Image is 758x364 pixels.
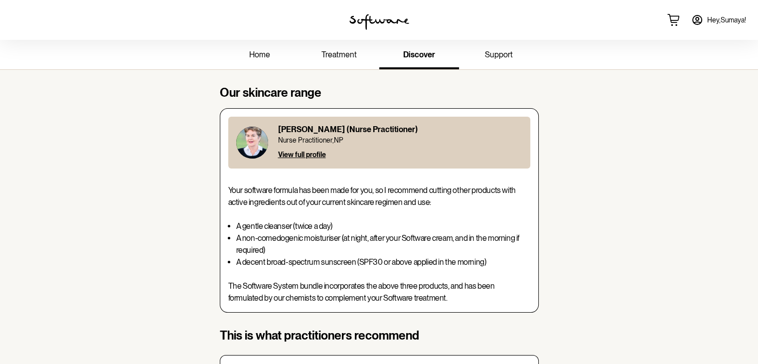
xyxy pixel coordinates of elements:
li: A decent broad-spectrum sunscreen (SPF30 or above applied in the morning) [236,256,530,268]
h4: Our skincare range [220,86,539,100]
img: Ann Louise Butler [236,127,268,159]
a: discover [379,42,459,69]
a: support [459,42,539,69]
button: View full profile [278,151,326,159]
span: Hey, Sumaya ! [707,16,746,24]
a: treatment [300,42,379,69]
p: [PERSON_NAME] (Nurse Practitioner) [278,125,418,134]
p: Nurse Practitioner , NP [278,136,418,145]
p: The Software System bundle incorporates the above three products, and has been formulated by our ... [228,280,530,304]
a: home [220,42,300,69]
li: A non-comedogenic moisturiser (at night, after your Software cream, and in the morning if required) [236,232,530,256]
p: Your software formula has been made for you, so I recommend cutting other products with active in... [228,184,530,208]
span: discover [403,50,435,59]
span: support [485,50,513,59]
span: home [249,50,270,59]
li: A gentle cleanser (twice a day) [236,220,530,232]
img: software logo [349,14,409,30]
a: Hey,Sumaya! [685,8,752,32]
span: treatment [321,50,357,59]
h4: This is what practitioners recommend [220,329,539,343]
